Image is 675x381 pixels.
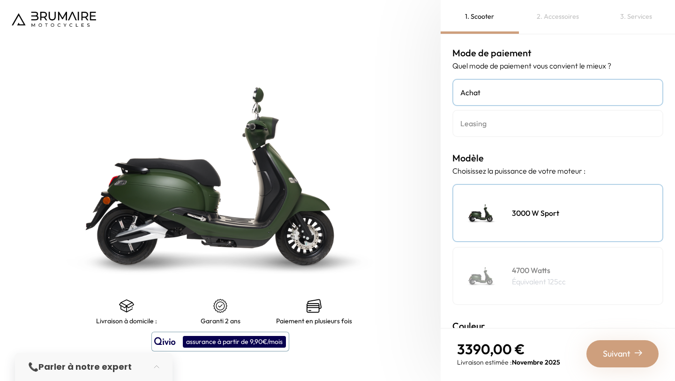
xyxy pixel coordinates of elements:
p: Livraison à domicile : [96,317,157,325]
p: Garanti 2 ans [201,317,240,325]
h3: Couleur [452,319,663,333]
h3: Modèle [452,151,663,165]
p: Équivalent 125cc [512,276,566,287]
div: assurance à partir de 9,90€/mois [183,336,286,348]
img: Scooter [458,252,505,299]
p: Quel mode de paiement vous convient le mieux ? [452,60,663,71]
img: credit-cards.png [307,298,322,313]
img: Scooter [458,190,505,236]
span: Novembre 2025 [512,358,560,366]
img: logo qivio [154,336,176,347]
img: Logo de Brumaire [12,12,96,27]
a: Leasing [452,110,663,137]
img: right-arrow-2.png [635,349,642,357]
img: certificat-de-garantie.png [213,298,228,313]
button: assurance à partir de 9,90€/mois [151,332,289,351]
h4: Leasing [460,118,655,129]
h3: Mode de paiement [452,46,663,60]
h4: 3000 W Sport [512,207,559,219]
span: Suivant [603,347,630,360]
h4: Achat [460,87,655,98]
p: Livraison estimée : [457,358,560,367]
img: shipping.png [119,298,134,313]
h4: 4700 Watts [512,265,566,276]
p: Choisissez la puissance de votre moteur : [452,165,663,176]
span: 3390,00 € [457,340,525,358]
p: Paiement en plusieurs fois [276,317,352,325]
